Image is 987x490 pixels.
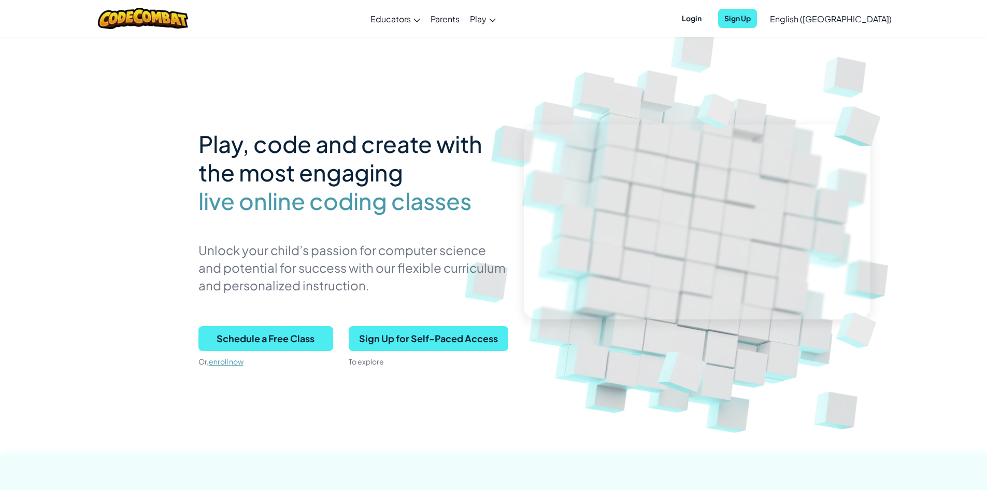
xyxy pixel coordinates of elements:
img: Overlap cubes [681,77,754,143]
img: Overlap cubes [815,78,905,166]
a: Play [465,5,501,33]
a: English ([GEOGRAPHIC_DATA]) [765,5,897,33]
a: enroll now [209,357,244,366]
button: Sign Up for Self-Paced Access [349,326,508,351]
span: live online coding classes [198,187,471,215]
span: Or, [198,357,209,366]
button: Login [676,9,708,28]
span: Educators [370,13,411,24]
button: Sign Up [718,9,757,28]
span: To explore [349,357,384,366]
a: Educators [365,5,425,33]
span: Play, code and create with the most engaging [198,129,482,187]
img: Overlap cubes [820,296,896,364]
span: Play [470,13,487,24]
a: Parents [425,5,465,33]
img: Overlap cubes [638,322,732,414]
button: Schedule a Free Class [198,326,333,351]
img: CodeCombat logo [98,8,189,29]
p: Unlock your child’s passion for computer science and potential for success with our flexible curr... [198,241,508,294]
span: English ([GEOGRAPHIC_DATA]) [770,13,892,24]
